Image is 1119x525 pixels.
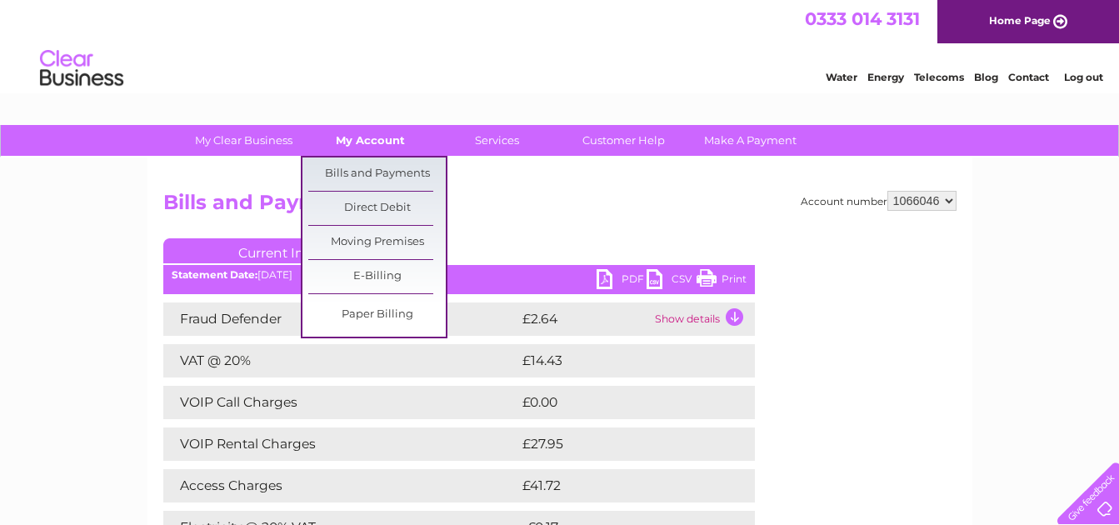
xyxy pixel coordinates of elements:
a: Bills and Payments [308,157,446,191]
a: E-Billing [308,260,446,293]
a: Direct Debit [308,192,446,225]
a: Contact [1008,71,1049,83]
img: logo.png [39,43,124,94]
td: VOIP Call Charges [163,386,518,419]
a: Services [428,125,566,156]
td: £0.00 [518,386,717,419]
td: £27.95 [518,427,721,461]
a: Blog [974,71,998,83]
td: £41.72 [518,469,719,502]
td: Fraud Defender [163,302,518,336]
div: Account number [801,191,957,211]
td: £14.43 [518,344,720,377]
a: Energy [867,71,904,83]
a: My Clear Business [175,125,312,156]
a: Water [826,71,857,83]
a: Log out [1064,71,1103,83]
a: PDF [597,269,647,293]
td: £2.64 [518,302,651,336]
a: My Account [302,125,439,156]
a: Print [697,269,747,293]
a: Telecoms [914,71,964,83]
td: Access Charges [163,469,518,502]
div: [DATE] [163,269,755,281]
td: VAT @ 20% [163,344,518,377]
a: Current Invoice [163,238,413,263]
a: Customer Help [555,125,692,156]
div: Clear Business is a trading name of Verastar Limited (registered in [GEOGRAPHIC_DATA] No. 3667643... [167,9,954,81]
h2: Bills and Payments [163,191,957,222]
a: Make A Payment [682,125,819,156]
td: Show details [651,302,755,336]
a: Paper Billing [308,298,446,332]
td: VOIP Rental Charges [163,427,518,461]
a: Moving Premises [308,226,446,259]
a: 0333 014 3131 [805,8,920,29]
a: CSV [647,269,697,293]
b: Statement Date: [172,268,257,281]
